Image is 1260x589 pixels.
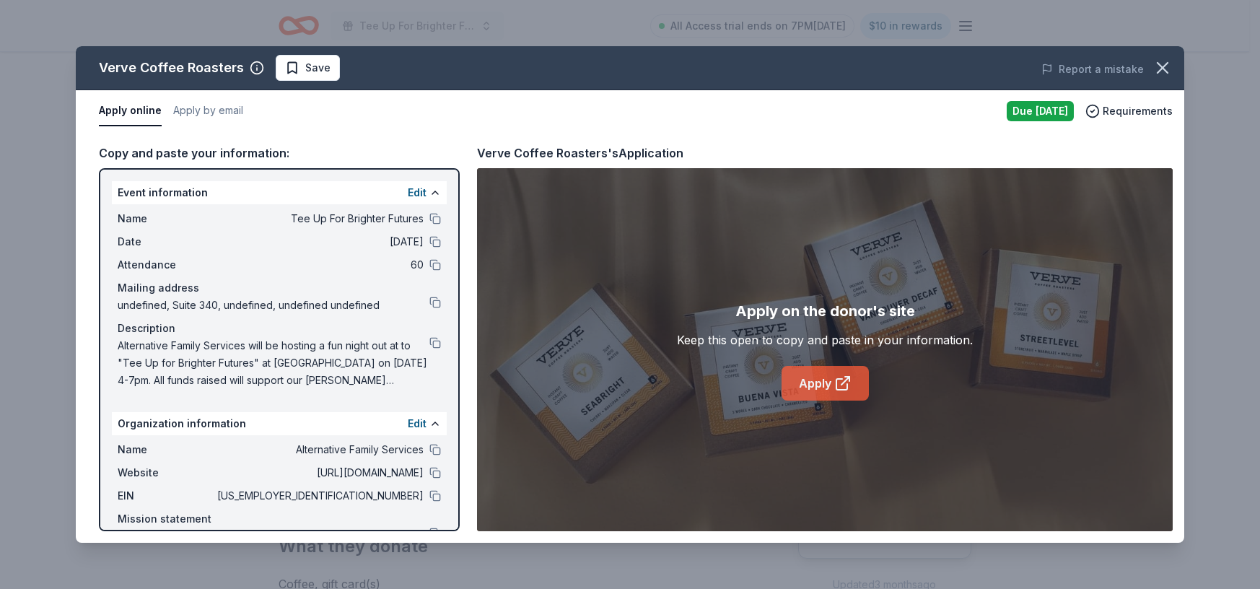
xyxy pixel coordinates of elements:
[118,337,429,389] span: Alternative Family Services will be hosting a fun night out at to "Tee Up for Brighter Futures" a...
[1041,61,1144,78] button: Report a mistake
[118,297,429,314] span: undefined, Suite 340, undefined, undefined undefined
[118,279,441,297] div: Mailing address
[214,464,424,481] span: [URL][DOMAIN_NAME]
[112,181,447,204] div: Event information
[408,184,426,201] button: Edit
[276,55,340,81] button: Save
[305,59,331,77] span: Save
[118,528,429,580] span: The mission of Alternative Family Services is to support vulnerable children and families in need...
[214,441,424,458] span: Alternative Family Services
[118,320,441,337] div: Description
[173,96,243,126] button: Apply by email
[118,233,214,250] span: Date
[782,366,869,401] a: Apply
[99,144,460,162] div: Copy and paste your information:
[408,415,426,432] button: Edit
[118,256,214,274] span: Attendance
[118,464,214,481] span: Website
[477,144,683,162] div: Verve Coffee Roasters's Application
[118,510,441,528] div: Mission statement
[735,300,915,323] div: Apply on the donor's site
[1007,101,1074,121] div: Due [DATE]
[118,210,214,227] span: Name
[1085,102,1173,120] button: Requirements
[99,96,162,126] button: Apply online
[99,56,244,79] div: Verve Coffee Roasters
[1103,102,1173,120] span: Requirements
[214,210,424,227] span: Tee Up For Brighter Futures
[112,412,447,435] div: Organization information
[118,441,214,458] span: Name
[214,233,424,250] span: [DATE]
[118,487,214,505] span: EIN
[214,487,424,505] span: [US_EMPLOYER_IDENTIFICATION_NUMBER]
[677,331,973,349] div: Keep this open to copy and paste in your information.
[214,256,424,274] span: 60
